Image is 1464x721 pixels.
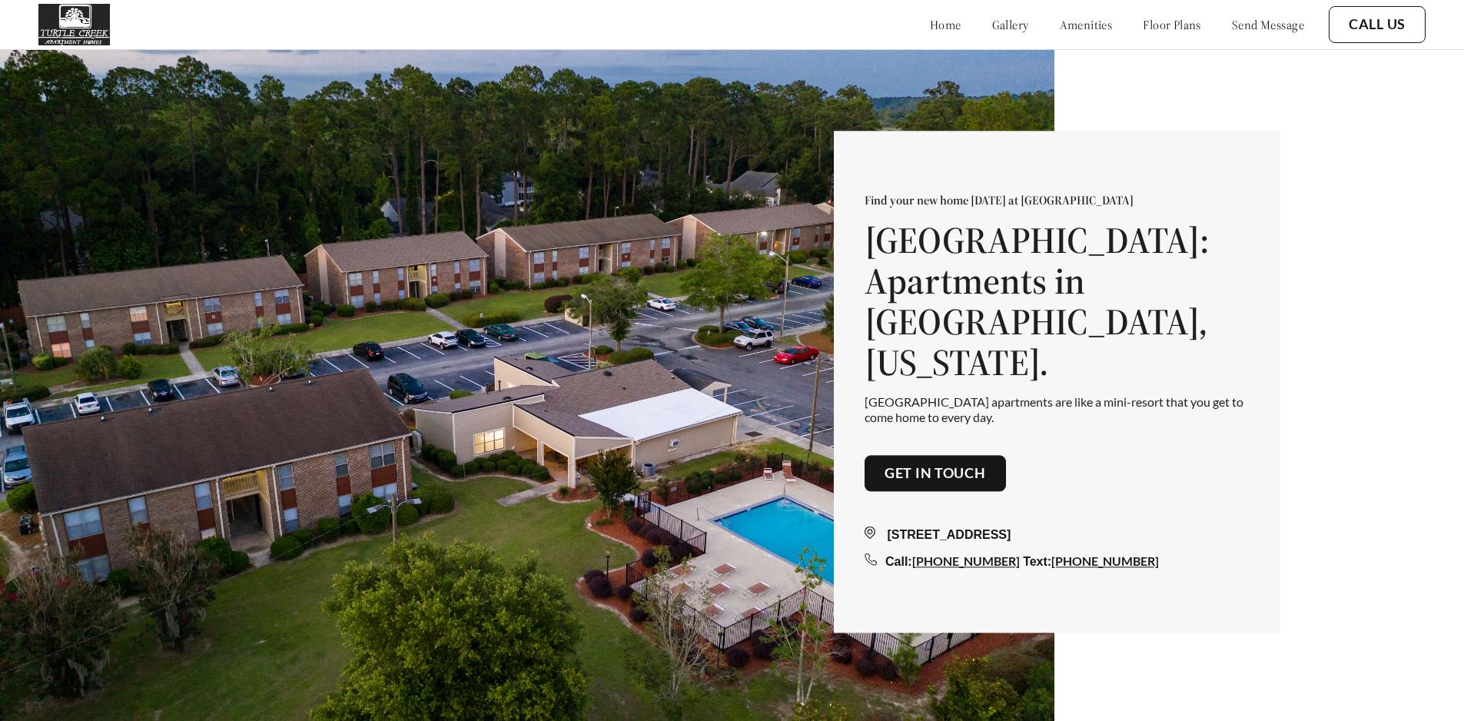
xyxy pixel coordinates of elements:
a: amenities [1060,17,1113,32]
a: floor plans [1143,17,1201,32]
p: Find your new home [DATE] at [GEOGRAPHIC_DATA] [865,193,1249,208]
a: Call Us [1349,16,1406,33]
div: [STREET_ADDRESS] [865,527,1249,545]
button: Get in touch [865,455,1006,492]
h1: [GEOGRAPHIC_DATA]: Apartments in [GEOGRAPHIC_DATA], [US_STATE]. [865,221,1249,383]
button: Call Us [1329,6,1426,43]
a: gallery [992,17,1029,32]
a: send message [1232,17,1304,32]
span: Text: [1023,556,1051,569]
a: Get in touch [885,465,986,482]
a: home [930,17,961,32]
p: [GEOGRAPHIC_DATA] apartments are like a mini-resort that you get to come home to every day. [865,395,1249,424]
a: [PHONE_NUMBER] [912,554,1020,569]
a: [PHONE_NUMBER] [1051,554,1159,569]
span: Call: [885,556,912,569]
img: turtle_creek_logo.png [38,4,110,45]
